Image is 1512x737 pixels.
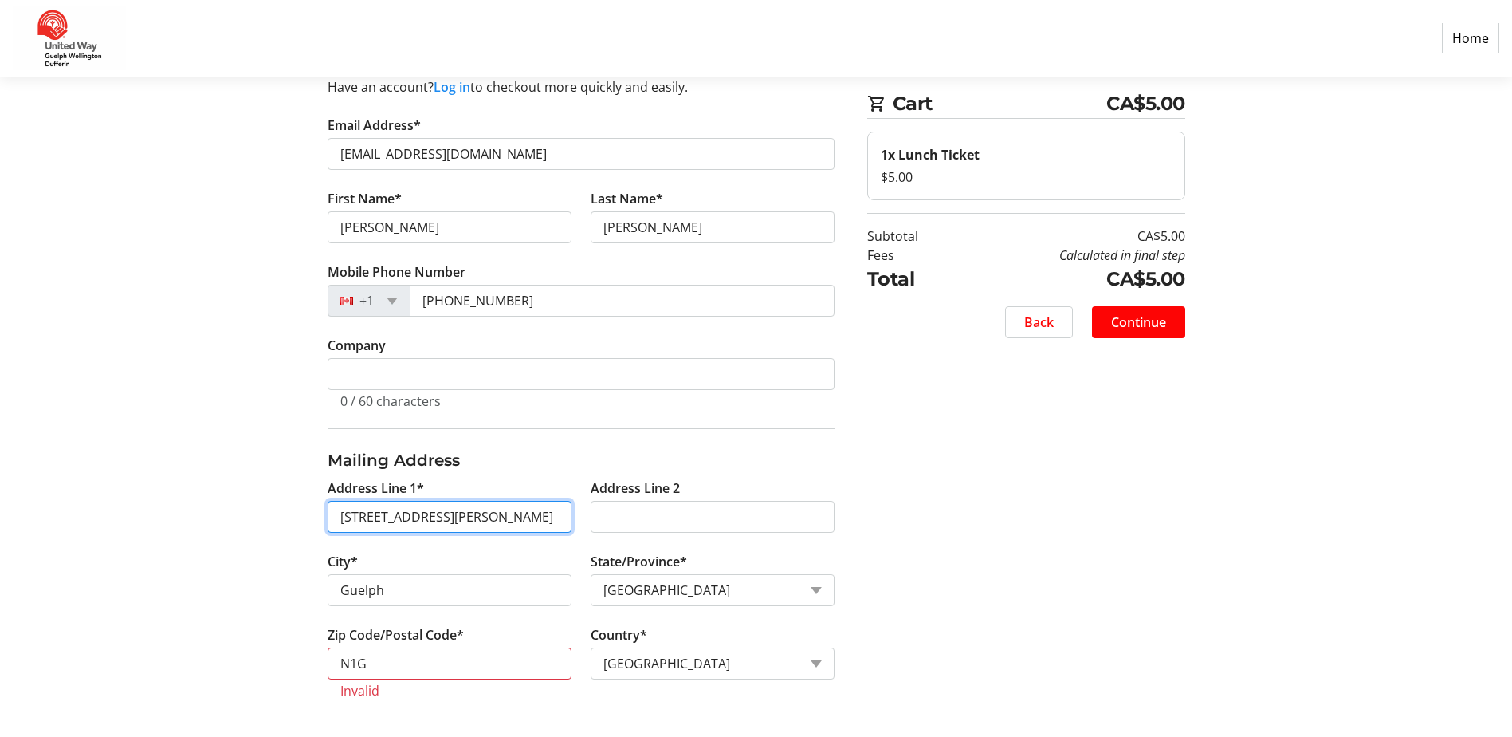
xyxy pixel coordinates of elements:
[340,392,441,410] tr-character-limit: 0 / 60 characters
[328,479,424,498] label: Address Line 1*
[328,336,386,355] label: Company
[1442,23,1499,53] a: Home
[328,552,358,571] label: City*
[328,648,571,680] input: Zip or Postal Code
[1005,306,1073,338] button: Back
[591,552,687,571] label: State/Province*
[1111,313,1166,332] span: Continue
[867,227,959,246] td: Subtotal
[328,116,421,135] label: Email Address*
[328,574,571,606] input: City
[959,246,1185,265] td: Calculated in final step
[591,189,663,208] label: Last Name*
[410,285,835,317] input: (506) 234-5678
[867,265,959,294] td: Total
[328,625,464,644] label: Zip Code/Postal Code*
[959,265,1185,294] td: CA$5.00
[13,6,126,70] img: United Way Guelph Wellington Dufferin's Logo
[881,146,980,164] strong: 1x Lunch Ticket
[328,448,835,472] h3: Mailing Address
[328,77,835,97] div: Have an account? to checkout more quickly and easily.
[959,227,1185,246] td: CA$5.00
[328,262,465,282] label: Mobile Phone Number
[434,77,470,97] button: Log in
[328,501,571,533] input: Address
[591,625,647,644] label: Country*
[893,89,1107,118] span: Cart
[591,479,680,498] label: Address Line 2
[328,189,402,208] label: First Name*
[340,683,559,699] tr-error: Invalid
[1092,306,1185,338] button: Continue
[867,246,959,265] td: Fees
[1106,89,1185,118] span: CA$5.00
[1024,313,1054,332] span: Back
[881,167,1172,187] div: $5.00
